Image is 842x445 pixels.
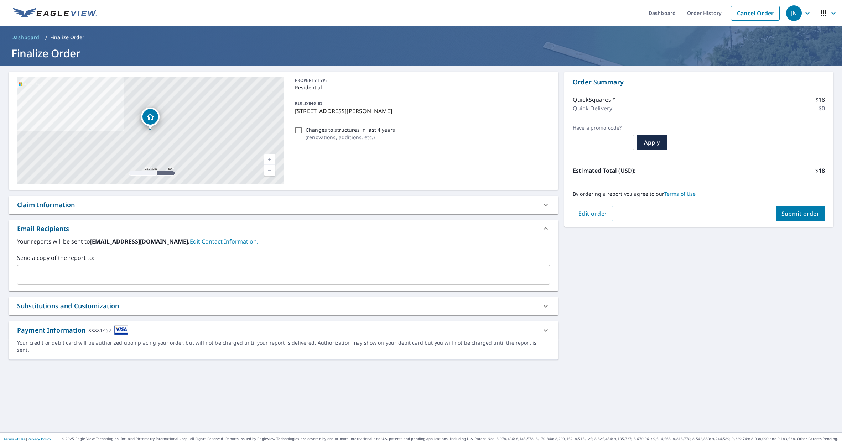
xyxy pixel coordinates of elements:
p: Changes to structures in last 4 years [306,126,395,133]
a: Dashboard [9,32,42,43]
label: Your reports will be sent to [17,237,550,246]
span: Apply [643,138,661,146]
a: EditContactInfo [190,237,258,245]
button: Submit order [776,206,825,221]
a: Current Level 17, Zoom Out [264,165,275,176]
img: EV Logo [13,8,97,19]
span: Edit order [578,210,607,218]
p: By ordering a report you agree to our [573,191,825,197]
div: Claim Information [9,196,558,214]
button: Apply [637,135,667,150]
a: Terms of Use [664,190,696,197]
p: ( renovations, additions, etc. ) [306,133,395,141]
p: [STREET_ADDRESS][PERSON_NAME] [295,107,547,115]
span: Submit order [781,210,820,218]
div: Dropped pin, building 1, Residential property, 3000 Palmdale Dr Mckinney, TX 75070 [141,108,160,130]
p: PROPERTY TYPE [295,77,547,84]
p: $18 [815,166,825,175]
p: | [4,437,51,441]
div: Substitutions and Customization [17,301,119,311]
img: cardImage [114,325,128,335]
h1: Finalize Order [9,46,833,61]
div: JN [786,5,802,21]
li: / [45,33,47,42]
p: $18 [815,95,825,104]
div: Email Recipients [17,224,69,234]
p: Residential [295,84,547,91]
div: Substitutions and Customization [9,297,558,315]
a: Terms of Use [4,436,26,441]
div: Email Recipients [9,220,558,237]
a: Privacy Policy [28,436,51,441]
a: Cancel Order [731,6,780,21]
p: © 2025 Eagle View Technologies, Inc. and Pictometry International Corp. All Rights Reserved. Repo... [62,436,838,441]
b: [EMAIL_ADDRESS][DOMAIN_NAME]. [90,237,190,245]
p: $0 [818,104,825,112]
p: Quick Delivery [573,104,612,112]
p: BUILDING ID [295,100,322,106]
p: Order Summary [573,77,825,87]
nav: breadcrumb [9,32,833,43]
span: Dashboard [11,34,40,41]
p: Estimated Total (USD): [573,166,699,175]
p: QuickSquares™ [573,95,615,104]
div: Payment Information [17,325,128,335]
div: Claim Information [17,200,75,210]
div: XXXX1452 [88,325,111,335]
label: Have a promo code? [573,125,634,131]
button: Edit order [573,206,613,221]
a: Current Level 17, Zoom In [264,154,275,165]
label: Send a copy of the report to: [17,253,550,262]
p: Finalize Order [50,34,85,41]
div: Your credit or debit card will be authorized upon placing your order, but will not be charged unt... [17,339,550,354]
div: Payment InformationXXXX1452cardImage [9,321,558,339]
